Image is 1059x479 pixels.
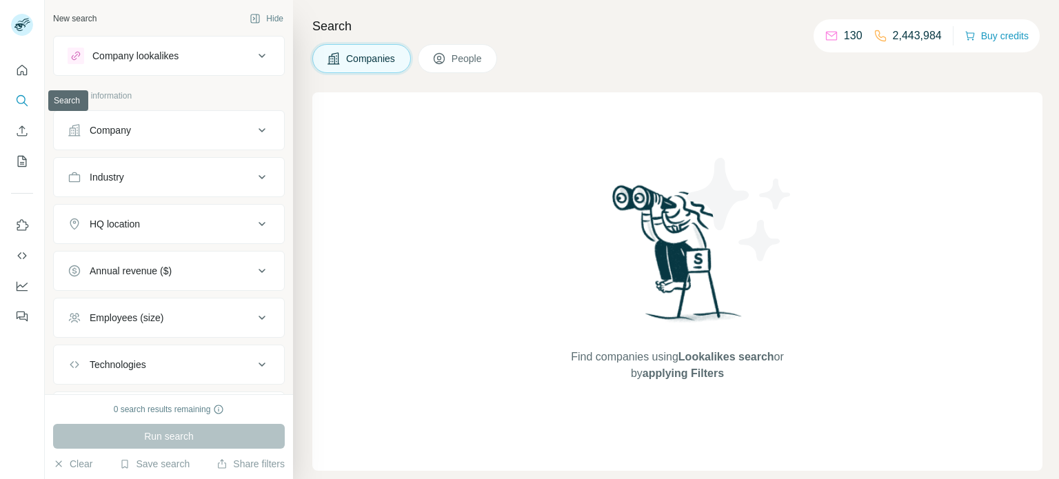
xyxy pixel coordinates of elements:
[11,58,33,83] button: Quick start
[54,207,284,241] button: HQ location
[240,8,293,29] button: Hide
[54,114,284,147] button: Company
[11,88,33,113] button: Search
[216,457,285,471] button: Share filters
[54,39,284,72] button: Company lookalikes
[11,149,33,174] button: My lists
[90,170,124,184] div: Industry
[54,348,284,381] button: Technologies
[53,457,92,471] button: Clear
[346,52,396,65] span: Companies
[54,254,284,287] button: Annual revenue ($)
[312,17,1042,36] h4: Search
[11,274,33,298] button: Dashboard
[11,213,33,238] button: Use Surfe on LinkedIn
[90,358,146,371] div: Technologies
[965,26,1029,45] button: Buy credits
[53,12,97,25] div: New search
[90,264,172,278] div: Annual revenue ($)
[452,52,483,65] span: People
[678,351,774,363] span: Lookalikes search
[678,147,802,272] img: Surfe Illustration - Stars
[54,161,284,194] button: Industry
[567,349,787,382] span: Find companies using or by
[92,49,179,63] div: Company lookalikes
[11,243,33,268] button: Use Surfe API
[114,403,225,416] div: 0 search results remaining
[90,217,140,231] div: HQ location
[606,181,749,335] img: Surfe Illustration - Woman searching with binoculars
[90,123,131,137] div: Company
[11,304,33,329] button: Feedback
[54,301,284,334] button: Employees (size)
[11,119,33,143] button: Enrich CSV
[893,28,942,44] p: 2,443,984
[643,367,724,379] span: applying Filters
[90,311,163,325] div: Employees (size)
[119,457,190,471] button: Save search
[53,90,285,102] p: Company information
[844,28,863,44] p: 130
